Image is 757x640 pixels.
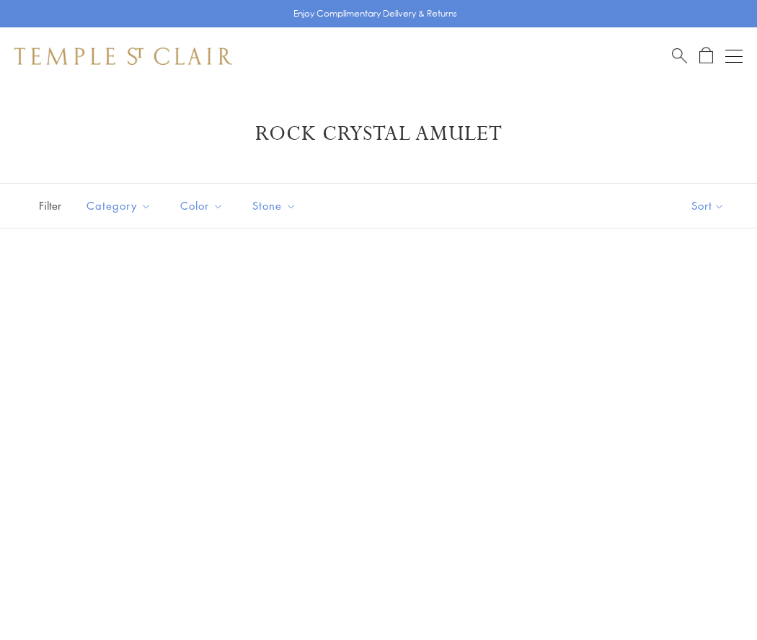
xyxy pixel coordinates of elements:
[672,47,687,65] a: Search
[725,48,743,65] button: Open navigation
[36,121,721,147] h1: Rock Crystal Amulet
[169,190,234,222] button: Color
[79,197,162,215] span: Category
[245,197,307,215] span: Stone
[699,47,713,65] a: Open Shopping Bag
[14,48,232,65] img: Temple St. Clair
[242,190,307,222] button: Stone
[173,197,234,215] span: Color
[659,184,757,228] button: Show sort by
[76,190,162,222] button: Category
[293,6,457,21] p: Enjoy Complimentary Delivery & Returns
